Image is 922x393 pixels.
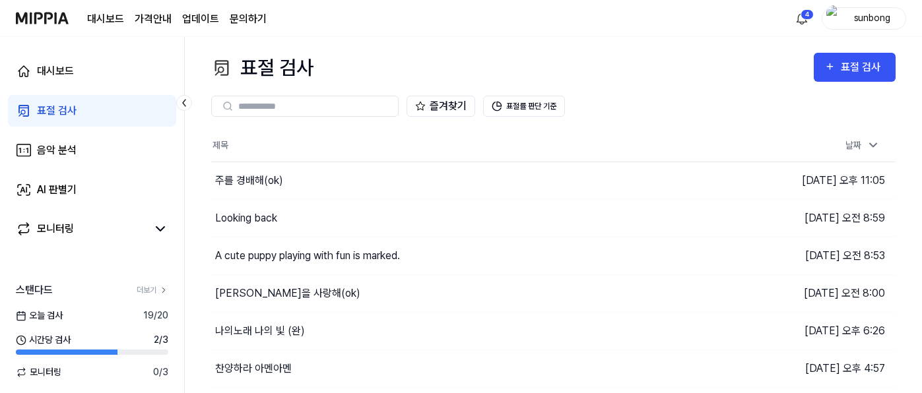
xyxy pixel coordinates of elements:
div: 대시보드 [37,63,74,79]
a: 음악 분석 [8,135,176,166]
div: 표절 검사 [211,53,313,82]
div: 표절 검사 [841,59,885,76]
div: 음악 분석 [37,142,77,158]
td: [DATE] 오전 8:59 [725,199,896,237]
td: [DATE] 오후 11:05 [725,162,896,199]
button: 알림4 [791,8,812,29]
td: [DATE] 오전 8:53 [725,237,896,274]
div: Looking back [215,210,277,226]
img: 알림 [794,11,810,26]
div: 표절 검사 [37,103,77,119]
div: 나의노래 나의 빛 (완) [215,323,305,339]
th: 제목 [211,130,725,162]
div: AI 판별기 [37,182,77,198]
div: sunbong [846,11,898,25]
span: 모니터링 [16,365,61,379]
a: 업데이트 [182,11,219,27]
button: 즐겨찾기 [407,96,475,117]
a: 모니터링 [16,221,147,237]
span: 2 / 3 [154,333,168,347]
span: 스탠다드 [16,282,53,298]
div: 날짜 [840,135,885,156]
div: 4 [801,9,814,20]
span: 19 / 20 [143,309,168,322]
button: profilesunbong [822,7,906,30]
div: [PERSON_NAME]을 사랑해(ok) [215,286,360,301]
a: 대시보드 [87,11,124,27]
td: [DATE] 오후 6:26 [725,312,896,349]
button: 가격안내 [135,11,172,27]
a: 대시보드 [8,55,176,87]
span: 시간당 검사 [16,333,71,347]
button: 표절 검사 [814,53,896,82]
img: profile [826,5,842,32]
a: 문의하기 [230,11,267,27]
div: 모니터링 [37,221,74,237]
div: 주를 경배해(ok) [215,173,283,189]
div: A cute puppy playing with fun is marked. [215,248,400,264]
span: 오늘 검사 [16,309,63,322]
td: [DATE] 오후 4:57 [725,349,896,387]
td: [DATE] 오전 8:00 [725,274,896,312]
button: 표절률 판단 기준 [483,96,565,117]
a: AI 판별기 [8,174,176,206]
a: 표절 검사 [8,95,176,127]
span: 0 / 3 [153,365,168,379]
a: 더보기 [137,284,168,296]
div: 찬양하라 아멘아멘 [215,361,292,377]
